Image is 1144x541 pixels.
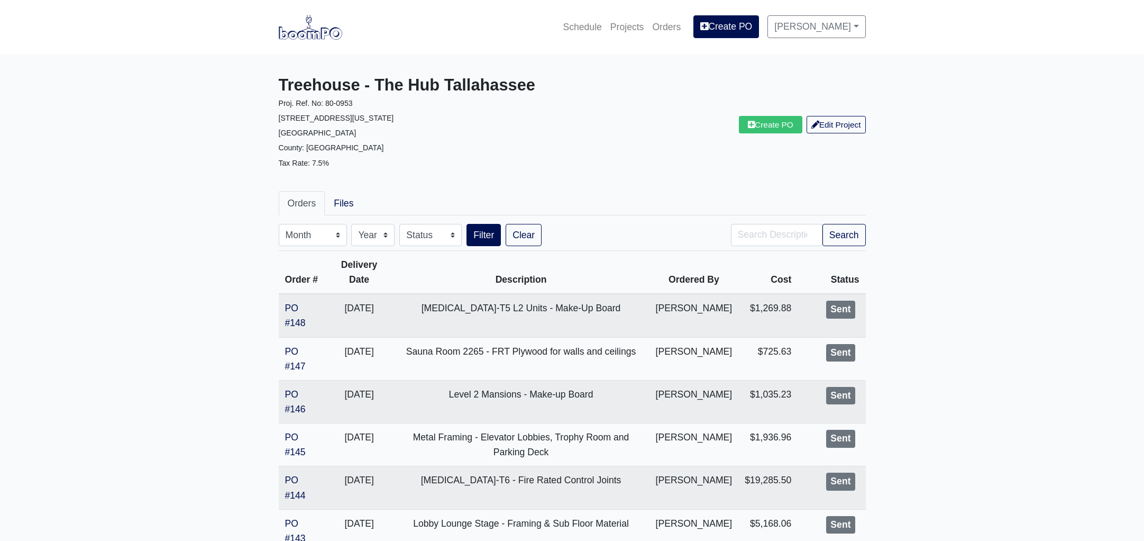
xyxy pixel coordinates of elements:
th: Description [393,251,649,294]
a: PO #147 [285,346,306,372]
a: Create PO [739,116,802,133]
small: [GEOGRAPHIC_DATA] [279,129,356,137]
td: [MEDICAL_DATA]-T5 L2 Units - Make-Up Board [393,294,649,337]
small: Proj. Ref. No: 80-0953 [279,99,353,107]
td: [PERSON_NAME] [649,294,739,337]
button: Filter [466,224,501,246]
th: Delivery Date [326,251,393,294]
small: County: [GEOGRAPHIC_DATA] [279,143,384,152]
a: Orders [648,15,685,39]
h3: Treehouse - The Hub Tallahassee [279,76,564,95]
a: Clear [506,224,542,246]
td: $19,285.50 [738,466,798,509]
td: $1,936.96 [738,423,798,466]
th: Cost [738,251,798,294]
td: Level 2 Mansions - Make-up Board [393,380,649,423]
td: [PERSON_NAME] [649,466,739,509]
td: $1,269.88 [738,294,798,337]
div: Sent [826,430,855,448]
small: Tax Rate: 7.5% [279,159,329,167]
td: Sauna Room 2265 - FRT Plywood for walls and ceilings [393,337,649,380]
a: PO #144 [285,475,306,500]
td: Metal Framing - Elevator Lobbies, Trophy Room and Parking Deck [393,423,649,466]
div: Sent [826,344,855,362]
th: Ordered By [649,251,739,294]
a: Orders [279,191,325,215]
td: [DATE] [326,294,393,337]
td: [PERSON_NAME] [649,423,739,466]
a: PO #145 [285,432,306,457]
td: [PERSON_NAME] [649,380,739,423]
div: Sent [826,473,855,491]
td: [DATE] [326,380,393,423]
button: Search [822,224,866,246]
td: $725.63 [738,337,798,380]
a: PO #148 [285,303,306,328]
a: PO #146 [285,389,306,414]
img: boomPO [279,15,342,39]
a: Files [325,191,362,215]
td: [DATE] [326,337,393,380]
td: $1,035.23 [738,380,798,423]
input: Search [731,224,822,246]
div: Sent [826,516,855,534]
th: Order # [279,251,326,294]
a: Schedule [559,15,606,39]
a: Projects [606,15,648,39]
div: Sent [826,387,855,405]
td: [DATE] [326,466,393,509]
a: Create PO [693,15,759,38]
a: Edit Project [807,116,866,133]
th: Status [798,251,865,294]
a: [PERSON_NAME] [767,15,865,38]
small: [STREET_ADDRESS][US_STATE] [279,114,394,122]
td: [DATE] [326,423,393,466]
td: [PERSON_NAME] [649,337,739,380]
td: [MEDICAL_DATA]-T6 - Fire Rated Control Joints [393,466,649,509]
div: Sent [826,301,855,319]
